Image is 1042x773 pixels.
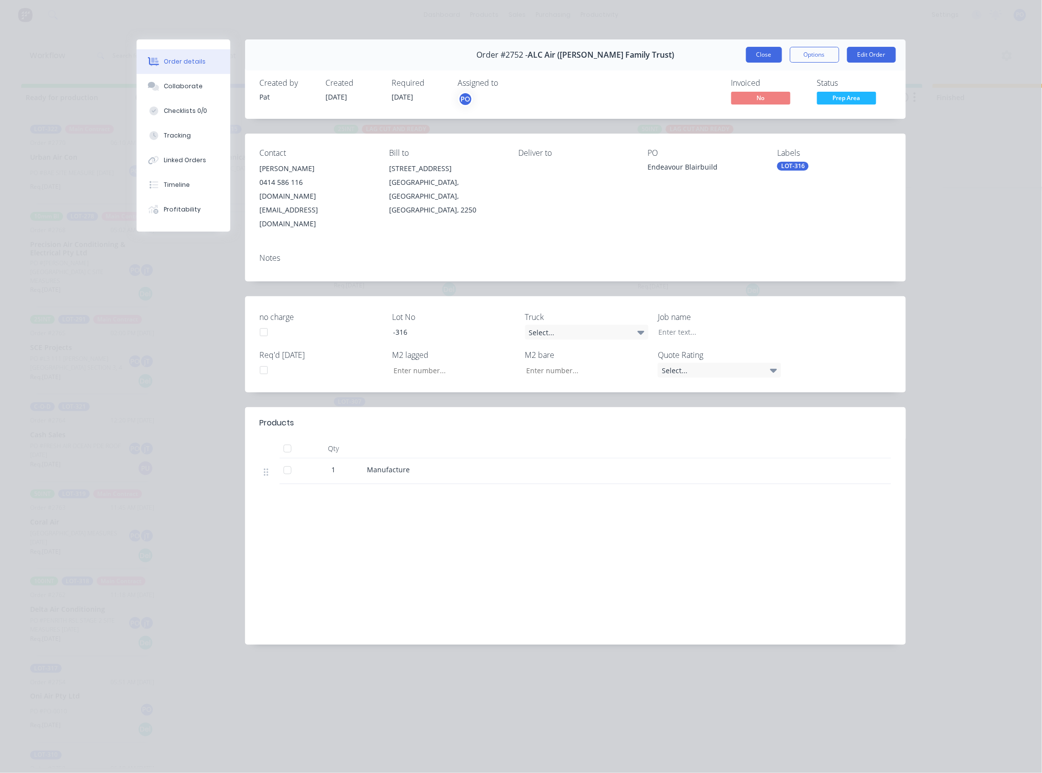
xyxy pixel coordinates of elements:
label: Lot No [393,311,516,323]
div: [STREET_ADDRESS][GEOGRAPHIC_DATA], [GEOGRAPHIC_DATA], [GEOGRAPHIC_DATA], 2250 [389,162,503,217]
button: Collaborate [137,74,230,99]
button: Checklists 0/0 [137,99,230,123]
div: Created [326,78,380,88]
label: Quote Rating [658,349,781,361]
div: 0414 586 116 [260,176,373,189]
input: Enter number... [385,363,515,378]
label: M2 bare [525,349,648,361]
div: [PERSON_NAME] [260,162,373,176]
div: Products [260,417,294,429]
button: Profitability [137,197,230,222]
div: Required [392,78,446,88]
button: Tracking [137,123,230,148]
span: No [731,92,790,104]
button: Close [746,47,782,63]
div: Labels [777,148,891,158]
button: Timeline [137,173,230,197]
div: Contact [260,148,373,158]
span: Manufacture [367,465,410,474]
div: Linked Orders [164,156,206,165]
div: Deliver to [518,148,632,158]
div: Checklists 0/0 [164,106,207,115]
button: Options [790,47,839,63]
div: Assigned to [458,78,557,88]
div: Endeavour Blairbuild [648,162,761,176]
label: Truck [525,311,648,323]
button: PO [458,92,473,106]
div: Pat [260,92,314,102]
span: ALC Air ([PERSON_NAME] Family Trust) [528,50,674,60]
button: Linked Orders [137,148,230,173]
div: [GEOGRAPHIC_DATA], [GEOGRAPHIC_DATA], [GEOGRAPHIC_DATA], 2250 [389,176,503,217]
button: Prep Area [817,92,876,106]
span: Prep Area [817,92,876,104]
div: Qty [304,439,363,458]
label: Req'd [DATE] [260,349,383,361]
div: Tracking [164,131,191,140]
div: Notes [260,253,891,263]
div: LOT-316 [777,162,809,171]
div: -316 [385,325,508,339]
input: Enter number... [518,363,648,378]
span: [DATE] [392,92,414,102]
div: [STREET_ADDRESS] [389,162,503,176]
div: Status [817,78,891,88]
label: M2 lagged [393,349,516,361]
div: Invoiced [731,78,805,88]
span: Order #2752 - [476,50,528,60]
div: Select... [525,325,648,340]
div: Collaborate [164,82,203,91]
div: PO [648,148,761,158]
button: Edit Order [847,47,896,63]
div: [DOMAIN_NAME][EMAIL_ADDRESS][DOMAIN_NAME] [260,189,373,231]
span: [DATE] [326,92,348,102]
label: no charge [260,311,383,323]
div: Created by [260,78,314,88]
button: Order details [137,49,230,74]
div: Profitability [164,205,201,214]
div: Order details [164,57,206,66]
span: 1 [332,464,336,475]
div: Timeline [164,180,190,189]
div: [PERSON_NAME]0414 586 116[DOMAIN_NAME][EMAIL_ADDRESS][DOMAIN_NAME] [260,162,373,231]
div: Bill to [389,148,503,158]
div: Select... [658,363,781,378]
label: Job name [658,311,781,323]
